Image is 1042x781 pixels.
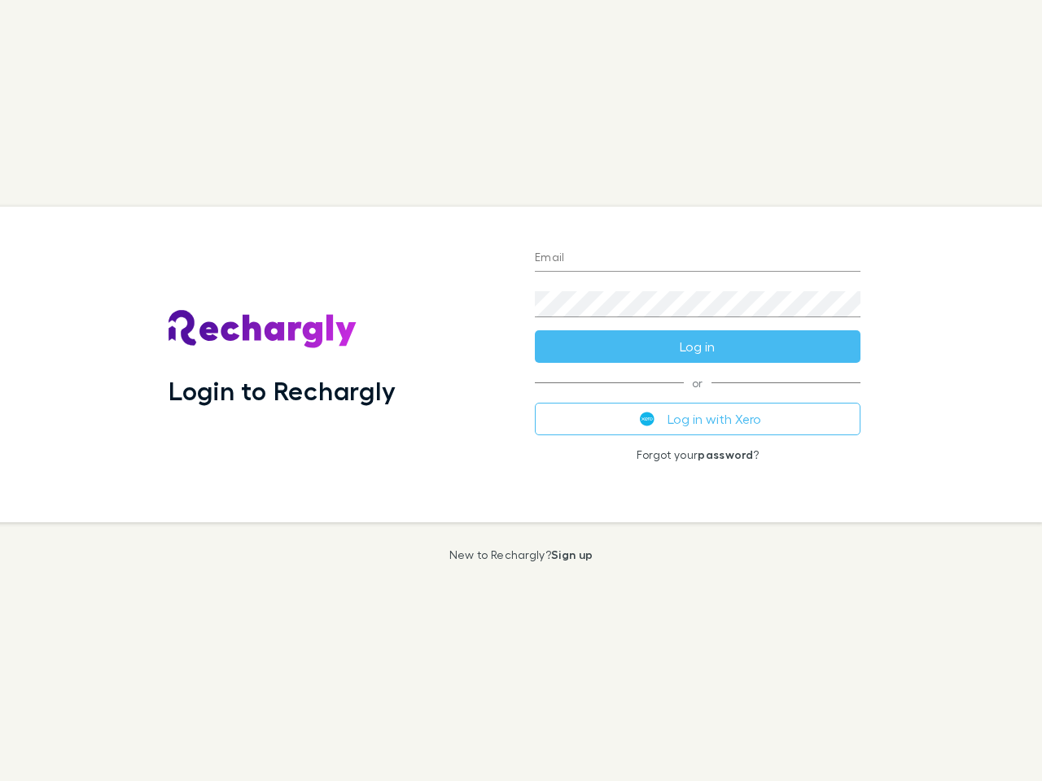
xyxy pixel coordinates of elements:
p: New to Rechargly? [449,548,593,561]
button: Log in with Xero [535,403,860,435]
button: Log in [535,330,860,363]
p: Forgot your ? [535,448,860,461]
a: Sign up [551,548,593,561]
img: Rechargly's Logo [169,310,357,349]
span: or [535,382,860,383]
h1: Login to Rechargly [169,375,396,406]
a: password [698,447,753,461]
img: Xero's logo [640,412,655,426]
